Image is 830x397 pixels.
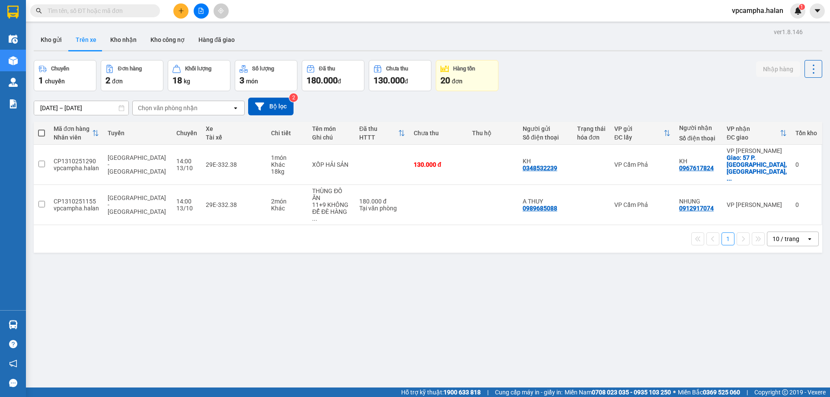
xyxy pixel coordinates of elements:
span: Miền Nam [565,387,671,397]
span: 130.000 [373,75,405,86]
div: CP1310251155 [54,198,99,205]
span: | [747,387,748,397]
div: 1 món [271,154,303,161]
div: 0967617824 [679,165,714,172]
span: Miền Bắc [678,387,740,397]
sup: 1 [799,4,805,10]
span: đ [338,78,341,85]
div: Đã thu [359,125,398,132]
button: Số lượng3món [235,60,297,91]
button: Đơn hàng2đơn [101,60,163,91]
strong: 0369 525 060 [703,389,740,396]
div: 2 món [271,198,303,205]
div: VP gửi [614,125,664,132]
button: file-add [194,3,209,19]
div: 18 kg [271,168,303,175]
span: đ [405,78,408,85]
div: Ghi chú [312,134,351,141]
th: Toggle SortBy [49,122,103,145]
button: Đã thu180.000đ [302,60,364,91]
span: plus [178,8,184,14]
span: ... [727,175,732,182]
span: [GEOGRAPHIC_DATA] - [GEOGRAPHIC_DATA] [108,194,166,215]
span: vpcampha.halan [725,5,790,16]
button: caret-down [810,3,825,19]
span: Cung cấp máy in - giấy in: [495,387,562,397]
div: 13/10 [176,205,197,212]
div: ĐC lấy [614,134,664,141]
div: ĐC giao [727,134,780,141]
div: VP nhận [727,125,780,132]
div: CP1310251290 [54,158,99,165]
div: VP Cẩm Phả [614,201,670,208]
div: 29E-332.38 [206,161,262,168]
div: KH [523,158,568,165]
div: 13/10 [176,165,197,172]
svg: open [806,235,813,242]
span: ... [312,215,317,222]
span: Hỗ trợ kỹ thuật: [401,387,481,397]
span: đơn [112,78,123,85]
div: Chọn văn phòng nhận [138,104,198,112]
div: Số điện thoại [679,135,718,142]
div: Chuyến [176,130,197,137]
div: Chưa thu [386,66,408,72]
div: 0 [795,161,817,168]
span: 180.000 [306,75,338,86]
span: copyright [782,389,788,395]
span: file-add [198,8,204,14]
div: Khác [271,161,303,168]
div: Mã đơn hàng [54,125,92,132]
img: warehouse-icon [9,35,18,44]
div: 10 / trang [773,235,799,243]
img: warehouse-icon [9,56,18,65]
svg: open [232,105,239,111]
div: Chuyến [51,66,69,72]
div: 0912917074 [679,205,714,212]
span: ⚪️ [673,391,676,394]
div: Số điện thoại [523,134,568,141]
div: KH [679,158,718,165]
span: 1 [800,4,803,10]
sup: 2 [289,93,298,102]
button: Khối lượng18kg [168,60,230,91]
button: Nhập hàng [756,61,800,77]
span: 1 [38,75,43,86]
div: XỐP HẢI SẢN [312,161,351,168]
div: HTTT [359,134,398,141]
div: 11+9 KHÔNG ĐỂ ĐÈ HÀNG KHÁC LÊN HÀNG CỦA KHÁCH [312,201,351,222]
div: Số lượng [252,66,274,72]
th: Toggle SortBy [610,122,675,145]
span: [GEOGRAPHIC_DATA] - [GEOGRAPHIC_DATA] [108,154,166,175]
span: | [487,387,488,397]
th: Toggle SortBy [355,122,409,145]
img: warehouse-icon [9,78,18,87]
button: Bộ lọc [248,98,294,115]
th: Toggle SortBy [722,122,791,145]
div: Khối lượng [185,66,211,72]
img: warehouse-icon [9,320,18,329]
div: 14:00 [176,198,197,205]
div: 14:00 [176,158,197,165]
button: Kho nhận [103,29,144,50]
span: notification [9,359,17,368]
div: Thu hộ [472,130,514,137]
div: Đã thu [319,66,335,72]
div: NHUNG [679,198,718,205]
div: VP [PERSON_NAME] [727,201,787,208]
button: aim [214,3,229,19]
span: search [36,8,42,14]
div: 0348532239 [523,165,557,172]
div: 180.000 đ [359,198,405,205]
input: Tìm tên, số ĐT hoặc mã đơn [48,6,150,16]
button: plus [173,3,188,19]
div: 0 [795,201,817,208]
button: Trên xe [69,29,103,50]
div: A THUY [523,198,568,205]
img: logo-vxr [7,6,19,19]
span: message [9,379,17,387]
img: icon-new-feature [794,7,802,15]
div: Người nhận [679,124,718,131]
div: Tài xế [206,134,262,141]
button: Chuyến1chuyến [34,60,96,91]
